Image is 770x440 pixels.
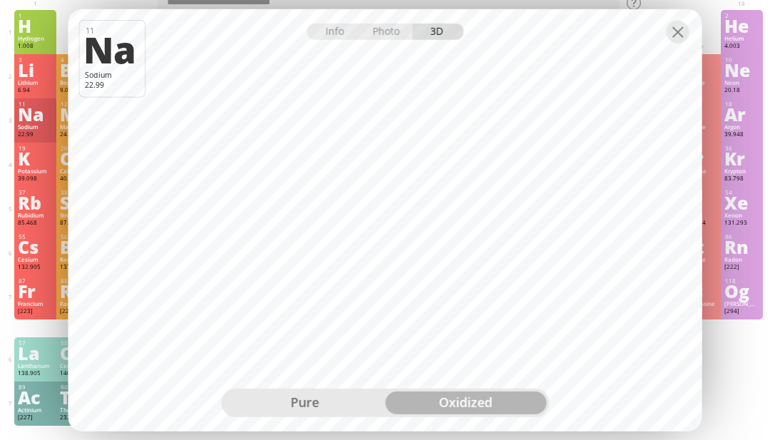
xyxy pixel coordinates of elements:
[60,62,94,78] div: Be
[60,168,94,175] div: Calcium
[19,233,52,240] div: 55
[18,79,52,86] div: Lithium
[60,406,94,414] div: Thorium
[19,277,52,285] div: 87
[725,56,759,63] div: 10
[60,239,94,255] div: Ba
[18,150,52,166] div: K
[18,42,52,51] div: 1.008
[18,406,52,414] div: Actinium
[724,175,759,183] div: 83.798
[18,123,52,131] div: Sodium
[724,150,759,166] div: Kr
[60,369,94,378] div: 140.116
[60,300,94,307] div: Radium
[85,79,140,89] div: 22.99
[60,131,94,139] div: 24.305
[725,233,759,240] div: 86
[724,263,759,272] div: [222]
[18,18,52,34] div: H
[724,106,759,122] div: Ar
[724,35,759,42] div: Helium
[18,212,52,219] div: Rubidium
[724,42,759,51] div: 4.003
[60,345,94,361] div: Ce
[60,414,94,422] div: 232.038
[18,106,52,122] div: Na
[724,300,759,307] div: [PERSON_NAME]
[60,283,94,299] div: Ra
[18,62,52,78] div: Li
[18,195,52,210] div: Rb
[61,277,94,285] div: 88
[60,150,94,166] div: Ca
[725,12,759,19] div: 2
[60,219,94,227] div: 87.62
[724,256,759,263] div: Radon
[18,86,52,95] div: 6.94
[724,79,759,86] div: Neon
[60,389,94,405] div: Th
[61,145,94,152] div: 20
[61,56,94,63] div: 4
[18,168,52,175] div: Potassium
[724,195,759,210] div: Xe
[19,12,52,19] div: 1
[725,277,759,285] div: 118
[61,233,94,240] div: 56
[19,384,52,391] div: 89
[19,339,52,347] div: 57
[60,79,94,86] div: Beryllium
[19,145,52,152] div: 19
[361,23,413,39] div: Photo
[224,392,385,414] div: pure
[18,256,52,263] div: Cesium
[60,362,94,369] div: Cerium
[724,307,759,316] div: [294]
[60,175,94,183] div: 40.078
[18,369,52,378] div: 138.905
[725,145,759,152] div: 36
[60,123,94,131] div: Magnesium
[725,189,759,196] div: 54
[18,414,52,422] div: [227]
[19,101,52,108] div: 11
[60,263,94,272] div: 137.327
[60,212,94,219] div: Strontium
[18,345,52,361] div: La
[18,307,52,316] div: [223]
[18,362,52,369] div: Lanthanum
[18,300,52,307] div: Francium
[724,131,759,139] div: 39.948
[724,123,759,131] div: Argon
[385,392,546,414] div: oxidized
[18,389,52,405] div: Ac
[60,256,94,263] div: Barium
[724,18,759,34] div: He
[18,283,52,299] div: Fr
[18,131,52,139] div: 22.99
[61,101,94,108] div: 12
[18,263,52,272] div: 132.905
[724,212,759,219] div: Xenon
[61,339,94,347] div: 58
[60,106,94,122] div: Mg
[61,384,94,391] div: 90
[724,283,759,299] div: Og
[307,23,361,39] div: Info
[18,219,52,227] div: 85.468
[60,307,94,316] div: [226]
[60,195,94,210] div: Sr
[19,56,52,63] div: 3
[724,239,759,255] div: Rn
[18,239,52,255] div: Cs
[724,219,759,227] div: 131.293
[724,86,759,95] div: 20.18
[83,31,138,67] div: Na
[725,101,759,108] div: 18
[724,62,759,78] div: Ne
[18,175,52,183] div: 39.098
[19,189,52,196] div: 37
[724,168,759,175] div: Krypton
[61,189,94,196] div: 38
